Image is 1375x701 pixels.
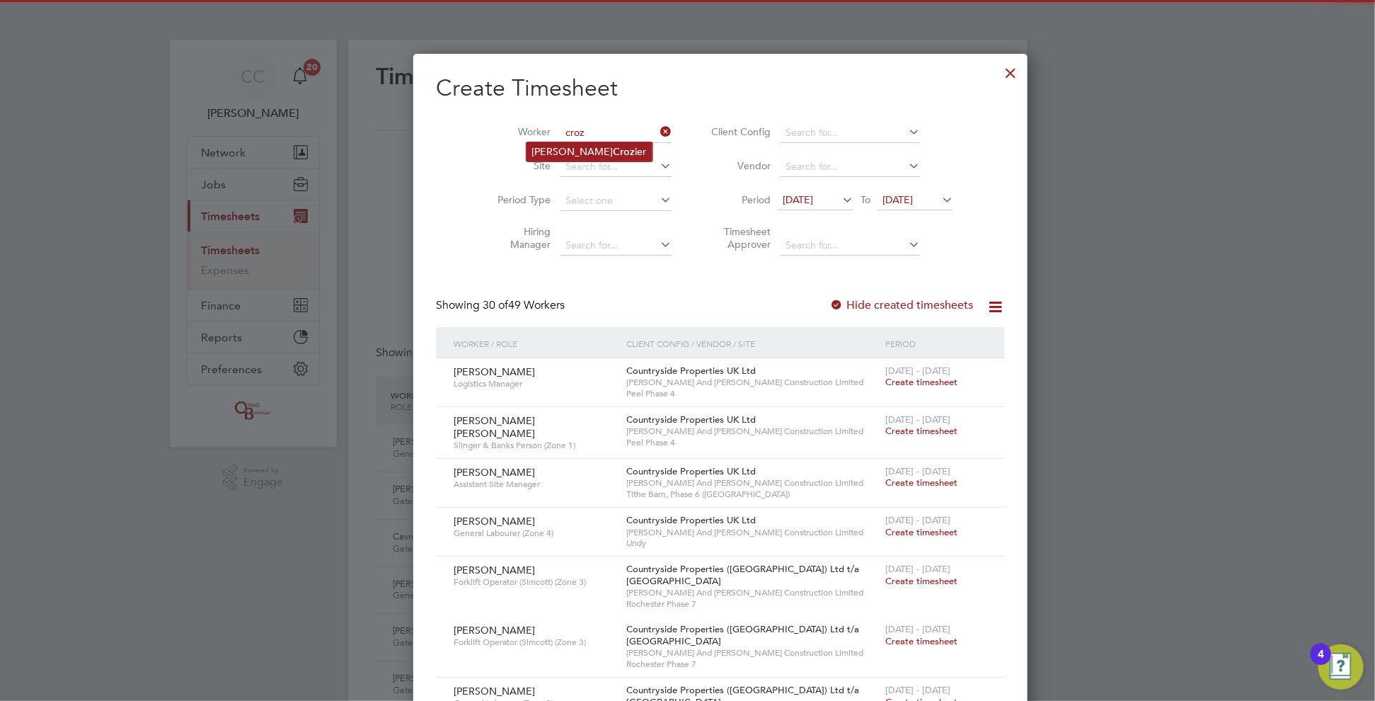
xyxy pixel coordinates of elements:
[454,564,535,576] span: [PERSON_NAME]
[626,623,859,647] span: Countryside Properties ([GEOGRAPHIC_DATA]) Ltd t/a [GEOGRAPHIC_DATA]
[886,465,951,477] span: [DATE] - [DATE]
[527,142,652,161] li: [PERSON_NAME] ier
[626,537,879,549] span: Undy
[886,414,951,426] span: [DATE] - [DATE]
[487,225,551,251] label: Hiring Manager
[623,327,882,360] div: Client Config / Vendor / Site
[560,157,672,177] input: Search for...
[560,236,672,256] input: Search for...
[886,684,951,696] span: [DATE] - [DATE]
[454,365,535,378] span: [PERSON_NAME]
[454,637,616,648] span: Forklift Operator (Simcott) (Zone 3)
[436,74,1005,103] h2: Create Timesheet
[781,157,920,177] input: Search for...
[856,190,875,209] span: To
[454,414,535,440] span: [PERSON_NAME] [PERSON_NAME]
[626,388,879,399] span: Peel Phase 4
[886,425,958,437] span: Create timesheet
[781,236,920,256] input: Search for...
[626,477,879,489] span: [PERSON_NAME] And [PERSON_NAME] Construction Limited
[436,298,568,313] div: Showing
[886,563,951,575] span: [DATE] - [DATE]
[454,624,535,637] span: [PERSON_NAME]
[882,327,991,360] div: Period
[707,193,771,206] label: Period
[1318,654,1324,673] div: 4
[707,125,771,138] label: Client Config
[487,125,551,138] label: Worker
[886,526,958,538] span: Create timesheet
[830,298,974,312] label: Hide created timesheets
[454,528,616,539] span: General Labourer (Zone 4)
[707,225,771,251] label: Timesheet Approver
[626,377,879,388] span: [PERSON_NAME] And [PERSON_NAME] Construction Limited
[487,159,551,172] label: Site
[614,146,635,158] b: Croz
[626,527,879,538] span: [PERSON_NAME] And [PERSON_NAME] Construction Limited
[886,623,951,635] span: [DATE] - [DATE]
[560,123,672,143] input: Search for...
[886,514,951,526] span: [DATE] - [DATE]
[454,576,616,588] span: Forklift Operator (Simcott) (Zone 3)
[882,193,913,206] span: [DATE]
[626,465,756,477] span: Countryside Properties UK Ltd
[454,479,616,490] span: Assistant Site Manager
[626,414,756,426] span: Countryside Properties UK Ltd
[454,440,616,451] span: Slinger & Banks Person (Zone 1)
[626,514,756,526] span: Countryside Properties UK Ltd
[626,659,879,670] span: Rochester Phase 7
[487,193,551,206] label: Period Type
[707,159,771,172] label: Vendor
[626,489,879,500] span: Tithe Barn, Phase 6 ([GEOGRAPHIC_DATA])
[626,437,879,448] span: Peel Phase 4
[454,466,535,479] span: [PERSON_NAME]
[886,477,958,489] span: Create timesheet
[626,426,879,437] span: [PERSON_NAME] And [PERSON_NAME] Construction Limited
[626,647,879,659] span: [PERSON_NAME] And [PERSON_NAME] Construction Limited
[886,635,958,647] span: Create timesheet
[454,515,535,528] span: [PERSON_NAME]
[483,298,565,312] span: 49 Workers
[1318,644,1364,690] button: Open Resource Center, 4 new notifications
[781,123,920,143] input: Search for...
[560,191,672,211] input: Select one
[483,298,508,312] span: 30 of
[454,685,535,697] span: [PERSON_NAME]
[626,365,756,377] span: Countryside Properties UK Ltd
[783,193,813,206] span: [DATE]
[626,598,879,610] span: Rochester Phase 7
[886,575,958,587] span: Create timesheet
[626,587,879,598] span: [PERSON_NAME] And [PERSON_NAME] Construction Limited
[886,365,951,377] span: [DATE] - [DATE]
[886,376,958,388] span: Create timesheet
[626,563,859,587] span: Countryside Properties ([GEOGRAPHIC_DATA]) Ltd t/a [GEOGRAPHIC_DATA]
[454,378,616,389] span: Logistics Manager
[450,327,623,360] div: Worker / Role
